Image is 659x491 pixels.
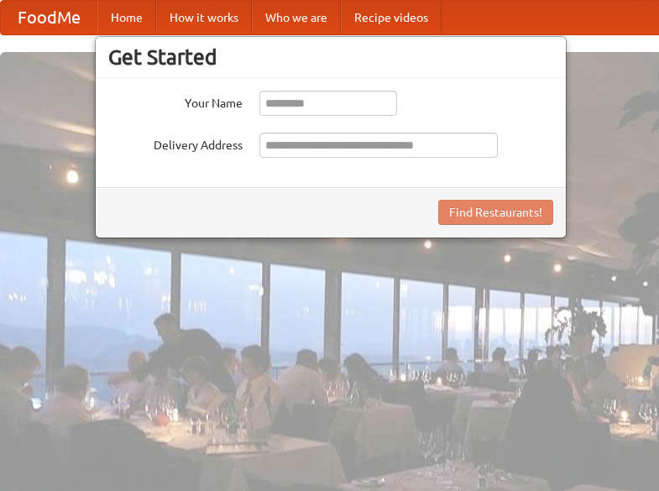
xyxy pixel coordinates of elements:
[156,1,252,34] a: How it works
[108,133,243,154] label: Delivery Address
[108,91,243,112] label: Your Name
[252,1,341,34] a: Who we are
[1,1,97,34] a: FoodMe
[438,200,553,225] button: Find Restaurants!
[108,44,553,70] h3: Get Started
[341,1,442,34] a: Recipe videos
[97,1,156,34] a: Home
